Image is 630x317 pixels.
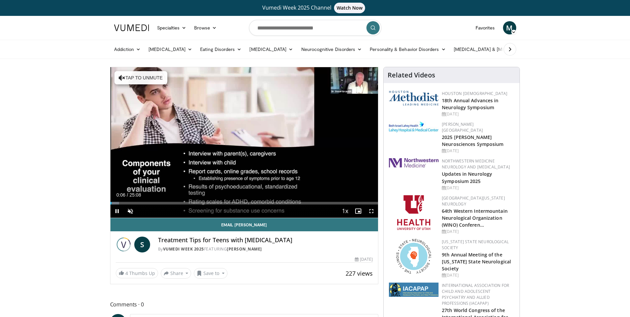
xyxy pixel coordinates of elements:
[116,237,132,252] img: Vumedi Week 2025
[134,237,150,252] a: S
[245,43,297,56] a: [MEDICAL_DATA]
[442,251,511,272] a: 9th Annual Meeting of the [US_STATE] State Neurological Society
[442,185,514,191] div: [DATE]
[194,268,228,279] button: Save to
[389,158,439,167] img: 2a462fb6-9365-492a-ac79-3166a6f924d8.png.150x105_q85_autocrop_double_scale_upscale_version-0.2.jpg
[145,43,196,56] a: [MEDICAL_DATA]
[163,246,204,252] a: Vumedi Week 2025
[158,237,373,244] h4: Treatment Tips for Teens with [MEDICAL_DATA]
[397,195,430,230] img: f6362829-b0a3-407d-a044-59546adfd345.png.150x105_q85_autocrop_double_scale_upscale_version-0.2.png
[338,204,352,218] button: Playback Rate
[153,21,190,34] a: Specialties
[388,71,435,79] h4: Related Videos
[110,67,378,218] video-js: Video Player
[297,43,366,56] a: Neurocognitive Disorders
[442,121,483,133] a: [PERSON_NAME][GEOGRAPHIC_DATA]
[442,97,498,111] a: 18th Annual Advances in Neurology Symposium
[110,202,378,204] div: Progress Bar
[114,71,167,84] button: Tap to unmute
[442,208,508,228] a: 64th Western Intermountain Neurological Organization (WINO) Conferen…
[116,268,158,278] a: 4 Thumbs Up
[158,246,373,252] div: By FEATURING
[227,246,262,252] a: [PERSON_NAME]
[125,270,128,276] span: 4
[503,21,516,34] a: M
[110,204,124,218] button: Pause
[124,204,137,218] button: Unmute
[129,192,141,198] span: 25:08
[249,20,381,36] input: Search topics, interventions
[442,158,510,170] a: Northwestern Medicine Neurology and [MEDICAL_DATA]
[442,148,514,154] div: [DATE]
[190,21,221,34] a: Browse
[442,272,514,278] div: [DATE]
[442,195,505,207] a: [GEOGRAPHIC_DATA][US_STATE] Neurology
[450,43,544,56] a: [MEDICAL_DATA] & [MEDICAL_DATA]
[127,192,128,198] span: /
[114,24,149,31] img: VuMedi Logo
[334,3,365,13] span: Watch Now
[346,269,373,277] span: 227 views
[389,91,439,106] img: 5e4488cc-e109-4a4e-9fd9-73bb9237ee91.png.150x105_q85_autocrop_double_scale_upscale_version-0.2.png
[116,192,125,198] span: 0:06
[442,239,509,250] a: [US_STATE] State Neurological Society
[366,43,449,56] a: Personality & Behavior Disorders
[161,268,191,279] button: Share
[110,218,378,231] a: Email [PERSON_NAME]
[110,300,379,309] span: Comments 0
[472,21,499,34] a: Favorites
[442,91,507,96] a: Houston [DEMOGRAPHIC_DATA]
[365,204,378,218] button: Fullscreen
[110,43,145,56] a: Addiction
[442,111,514,117] div: [DATE]
[442,229,514,235] div: [DATE]
[442,134,503,147] a: 2025 [PERSON_NAME] Neurosciences Symposium
[389,121,439,132] img: e7977282-282c-4444-820d-7cc2733560fd.jpg.150x105_q85_autocrop_double_scale_upscale_version-0.2.jpg
[389,283,439,297] img: 2a9917ce-aac2-4f82-acde-720e532d7410.png.150x105_q85_autocrop_double_scale_upscale_version-0.2.png
[352,204,365,218] button: Enable picture-in-picture mode
[442,171,492,184] a: Updates in Neurology Symposium 2025
[196,43,245,56] a: Eating Disorders
[396,239,431,274] img: 71a8b48c-8850-4916-bbdd-e2f3ccf11ef9.png.150x105_q85_autocrop_double_scale_upscale_version-0.2.png
[442,283,509,306] a: International Association for Child and Adolescent Psychiatry and Allied Professions (IACAPAP)
[355,256,373,262] div: [DATE]
[115,3,515,13] a: Vumedi Week 2025 ChannelWatch Now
